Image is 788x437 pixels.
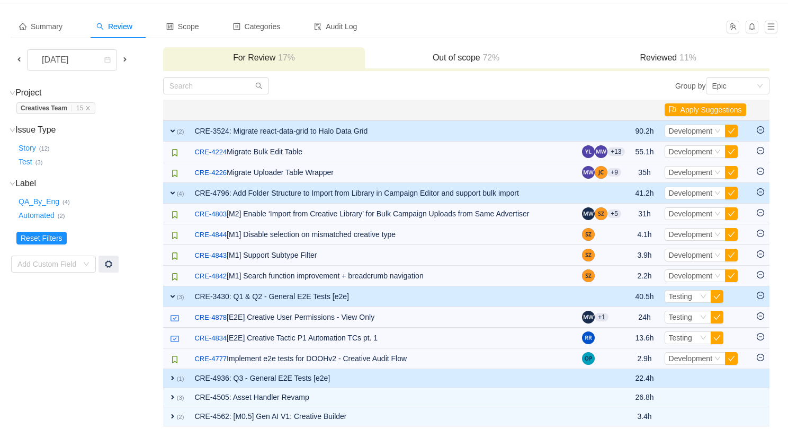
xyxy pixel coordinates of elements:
[582,331,595,344] img: RR
[630,328,659,348] td: 13.6h
[725,166,738,179] button: icon: check
[177,375,184,382] small: (1)
[746,21,758,33] button: icon: bell
[189,204,577,224] td: [M2] Enable ‘Import from Creative Library’ for Bulk Campaign Uploads from Same Advertiser
[757,354,764,361] i: icon: minus-circle
[725,207,738,220] button: icon: check
[16,88,162,98] h3: Project
[669,168,713,177] span: Development
[19,23,26,30] i: icon: home
[607,209,621,218] aui-badge: +5
[16,207,58,224] button: Automated
[725,249,738,261] button: icon: check
[166,22,199,31] span: Scope
[630,162,659,183] td: 35h
[189,369,577,388] td: CRE-4936: Q3 - General E2E Tests [e2e]
[700,314,706,321] i: icon: down
[189,286,577,307] td: CRE-3430: Q1 & Q2 - General E2E Tests [e2e]
[189,120,577,142] td: CRE-3524: Migrate react-data-grid to Halo Data Grid
[96,23,104,30] i: icon: search
[39,145,50,152] small: (12)
[711,331,723,344] button: icon: check
[725,269,738,282] button: icon: check
[76,104,83,112] span: 15
[630,307,659,328] td: 24h
[725,352,738,365] button: icon: check
[194,147,227,158] a: CRE-4224
[19,22,62,31] span: Summary
[275,53,295,62] span: 17%
[194,209,227,220] a: CRE-4803
[669,354,713,363] span: Development
[630,224,659,245] td: 4.1h
[171,231,179,240] img: 10315
[189,142,577,162] td: Migrate Bulk Edit Table
[370,53,562,63] h3: Out of scope
[677,53,696,62] span: 11%
[189,162,577,183] td: Migrate Uploader Table Wrapper
[168,292,177,301] span: expand
[35,159,43,165] small: (3)
[189,224,577,245] td: [M1] Disable selection on mismatched creative type
[189,307,577,328] td: [E2E] Creative User Permissions - View Only
[630,369,659,388] td: 22.4h
[582,249,595,261] img: SZ
[10,90,15,96] i: icon: down
[189,388,577,407] td: CRE-4505: Asset Handler Revamp
[16,232,67,244] button: Reset Filters
[757,168,764,175] i: icon: minus-circle
[168,189,177,197] span: expand
[168,374,177,382] span: expand
[16,154,35,171] button: Test
[669,292,692,301] span: Testing
[669,230,713,239] span: Development
[163,77,269,94] input: Search
[711,290,723,303] button: icon: check
[714,128,721,135] i: icon: down
[582,145,595,158] img: YQ
[16,178,162,189] h3: Label
[712,78,727,94] div: Epic
[233,23,240,30] i: icon: profile
[665,103,746,116] button: icon: flagApply Suggestions
[714,148,721,156] i: icon: down
[725,125,738,137] button: icon: check
[757,333,764,340] i: icon: minus-circle
[669,313,692,321] span: Testing
[630,245,659,266] td: 3.9h
[669,209,713,218] span: Development
[168,127,177,135] span: expand
[171,273,179,281] img: 10315
[700,293,706,301] i: icon: down
[189,266,577,286] td: [M1] Search function improvement + breadcrumb navigation
[630,204,659,224] td: 31h
[189,407,577,426] td: CRE-4562: [M0.5] Gen AI V1: Creative Builder
[16,139,39,156] button: Story
[194,333,227,344] a: CRE-4834
[21,104,67,112] strong: Creatives Team
[757,209,764,216] i: icon: minus-circle
[194,230,227,240] a: CRE-4844
[607,168,621,177] aui-badge: +9
[714,211,721,218] i: icon: down
[630,142,659,162] td: 55.1h
[757,312,764,320] i: icon: minus-circle
[171,355,179,364] img: 10315
[255,82,263,90] i: icon: search
[669,251,713,259] span: Development
[572,53,764,63] h3: Reviewed
[765,21,777,33] button: icon: menu
[171,169,179,178] img: 10315
[166,23,174,30] i: icon: control
[757,292,764,299] i: icon: minus-circle
[757,126,764,134] i: icon: minus-circle
[669,272,713,280] span: Development
[171,211,179,219] img: 10315
[171,335,179,343] img: 10300
[757,147,764,154] i: icon: minus-circle
[62,199,70,205] small: (4)
[189,245,577,266] td: [M1] Support Subtype Filter
[630,407,659,426] td: 3.4h
[714,273,721,280] i: icon: down
[189,348,577,369] td: Implement e2e tests for DOOHv2 - Creative Audit Flow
